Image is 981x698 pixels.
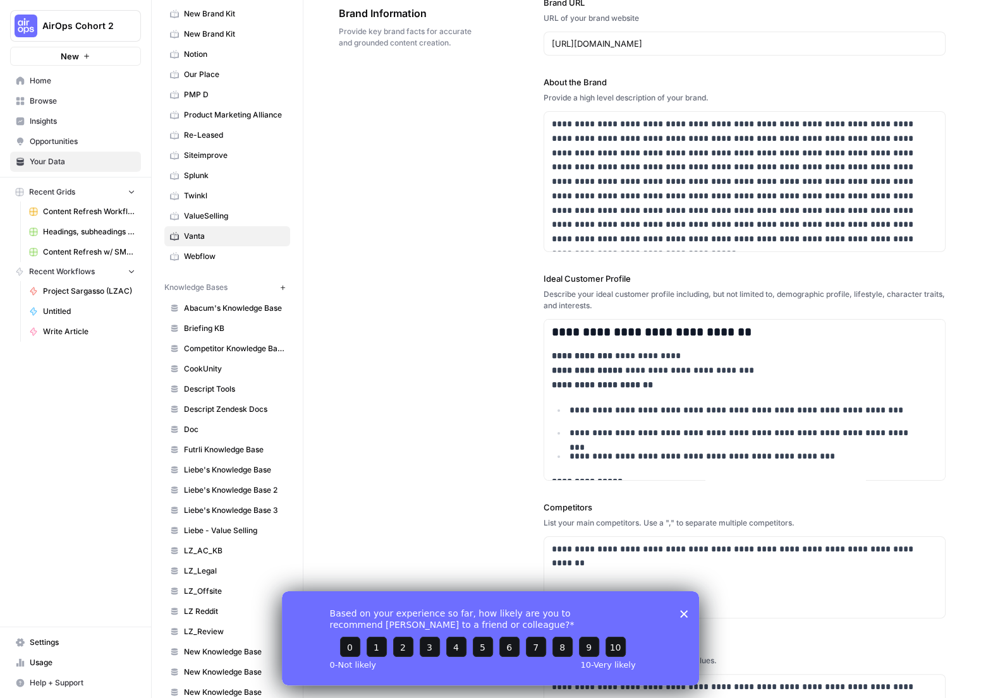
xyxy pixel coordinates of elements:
[164,282,228,293] span: Knowledge Bases
[164,186,290,206] a: Twinkl
[30,657,135,668] span: Usage
[184,383,284,395] span: Descript Tools
[43,326,135,337] span: Write Article
[184,626,284,637] span: LZ_Review
[164,379,290,399] a: Descript Tools
[61,50,79,63] span: New
[184,49,284,60] span: Notion
[184,210,284,222] span: ValueSelling
[544,639,946,651] label: Brand Point Of View
[15,15,37,37] img: AirOps Cohort 2 Logo
[184,606,284,617] span: LZ Reddit
[164,662,290,682] a: New Knowledge Base
[164,206,290,226] a: ValueSelling
[23,242,141,262] a: Content Refresh w/ SME input - [PERSON_NAME]
[184,525,284,536] span: Liebe - Value Selling
[544,289,946,311] div: Describe your ideal customer profile including, but not limited to, demographic profile, lifestyl...
[164,541,290,561] a: LZ_AC_KB
[164,359,290,379] a: CookUnity
[184,323,284,334] span: Briefing KB
[184,89,284,100] span: PMP D
[43,286,135,297] span: Project Sargasso (LZAC)
[544,92,946,104] div: Provide a high level description of your brand.
[164,165,290,186] a: Splunk
[10,152,141,172] a: Your Data
[184,464,284,476] span: Liebe's Knowledge Base
[164,642,290,662] a: New Knowledge Base
[184,404,284,415] span: Descript Zendesk Docs
[184,424,284,435] span: Doc
[23,301,141,322] a: Untitled
[10,111,141,131] a: Insights
[184,484,284,496] span: Liebe's Knowledge Base 2
[10,183,141,202] button: Recent Grids
[30,116,135,127] span: Insights
[29,186,75,198] span: Recent Grids
[164,226,290,246] a: Vanta
[164,480,290,500] a: Liebe's Knowledge Base 2
[29,266,95,277] span: Recent Workflows
[184,28,284,40] span: New Brand Kit
[184,687,284,698] span: New Knowledge Base
[10,47,141,66] button: New
[282,591,699,685] iframe: Survey from AirOps
[30,95,135,107] span: Browse
[184,505,284,516] span: Liebe's Knowledge Base 3
[184,129,284,141] span: Re-Leased
[164,125,290,145] a: Re-Leased
[10,262,141,281] button: Recent Workflows
[10,71,141,91] a: Home
[164,298,290,318] a: Abacum's Knowledge Base
[184,586,284,597] span: LZ_Offsite
[30,677,135,689] span: Help + Support
[544,655,946,666] div: Articulate your brand's mission and core values.
[184,8,284,20] span: New Brand Kit
[43,206,135,217] span: Content Refresh Workflow
[23,202,141,222] a: Content Refresh Workflow
[164,520,290,541] a: Liebe - Value Selling
[30,75,135,87] span: Home
[339,6,473,21] span: Brand Information
[184,109,284,121] span: Product Marketing Alliance
[184,150,284,161] span: Siteimprove
[164,24,290,44] a: New Brand Kit
[544,517,946,529] div: List your main competitors. Use a "," to separate multiple competitors.
[184,646,284,658] span: New Knowledge Base
[10,653,141,673] a: Usage
[184,343,284,354] span: Competitor Knowledge Base
[184,251,284,262] span: Webflow
[184,231,284,242] span: Vanta
[544,76,946,88] label: About the Brand
[10,632,141,653] a: Settings
[30,156,135,167] span: Your Data
[184,565,284,577] span: LZ_Legal
[10,131,141,152] a: Opportunities
[30,136,135,147] span: Opportunities
[164,399,290,419] a: Descript Zendesk Docs
[164,561,290,581] a: LZ_Legal
[184,303,284,314] span: Abacum's Knowledge Base
[164,601,290,622] a: LZ Reddit
[164,145,290,165] a: Siteimprove
[164,440,290,460] a: Futrli Knowledge Base
[164,622,290,642] a: LZ_Review
[164,85,290,105] a: PMP D
[184,666,284,678] span: New Knowledge Base
[23,281,141,301] a: Project Sargasso (LZAC)
[544,272,946,285] label: Ideal Customer Profile
[552,37,937,50] input: www.sundaysoccer.com
[164,318,290,339] a: Briefing KB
